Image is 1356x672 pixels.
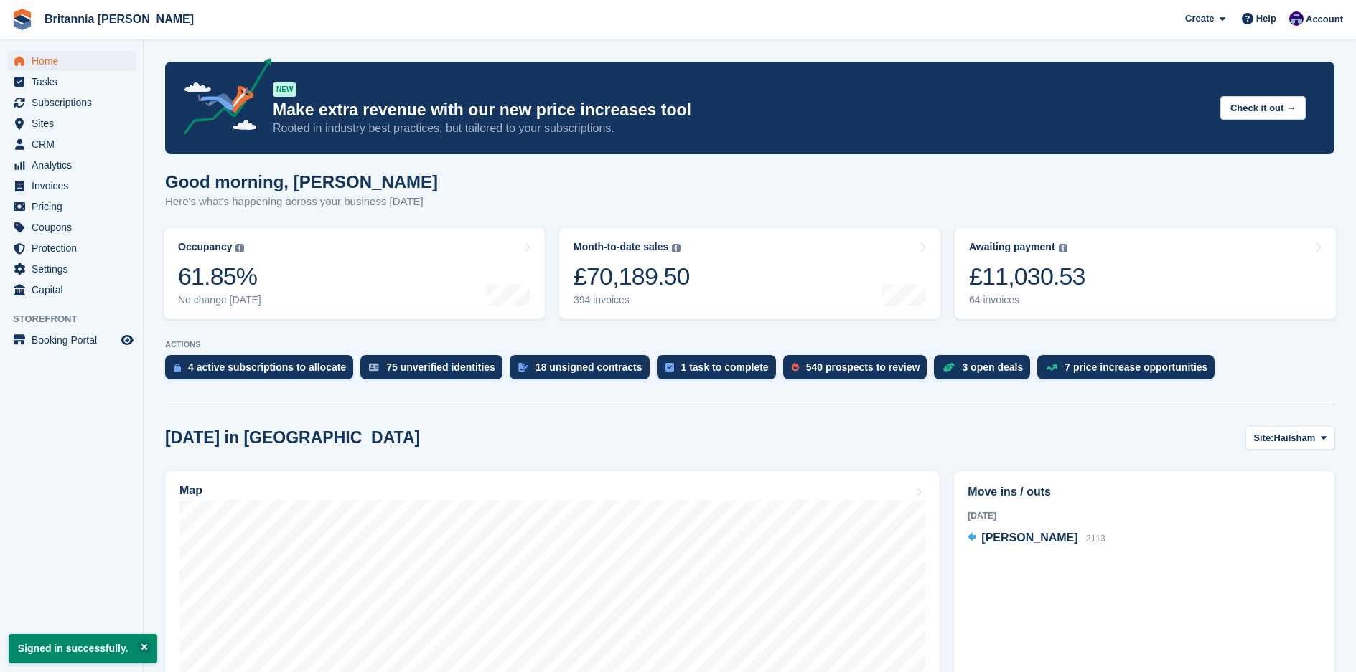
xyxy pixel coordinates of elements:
img: deal-1b604bf984904fb50ccaf53a9ad4b4a5d6e5aea283cecdc64d6e3604feb123c2.svg [943,362,955,372]
a: menu [7,259,136,279]
div: Occupancy [178,241,232,253]
span: Hailsham [1273,431,1315,445]
a: menu [7,238,136,258]
a: menu [7,155,136,175]
div: £70,189.50 [574,262,690,291]
a: 18 unsigned contracts [510,355,657,387]
a: Britannia [PERSON_NAME] [39,7,200,31]
div: Month-to-date sales [574,241,668,253]
h2: Map [179,484,202,497]
div: Awaiting payment [969,241,1055,253]
img: contract_signature_icon-13c848040528278c33f63329250d36e43548de30e8caae1d1a13099fd9432cc5.svg [518,363,528,372]
span: Booking Portal [32,330,118,350]
div: £11,030.53 [969,262,1085,291]
span: [PERSON_NAME] [981,531,1077,544]
a: Month-to-date sales £70,189.50 394 invoices [559,228,940,319]
h2: [DATE] in [GEOGRAPHIC_DATA] [165,428,420,448]
div: NEW [273,82,296,97]
button: Site: Hailsham [1245,426,1334,450]
span: Subscriptions [32,93,118,113]
span: Sites [32,113,118,133]
a: 3 open deals [934,355,1037,387]
a: 4 active subscriptions to allocate [165,355,360,387]
h2: Move ins / outs [968,483,1321,501]
span: Pricing [32,197,118,217]
span: Coupons [32,217,118,237]
div: 1 task to complete [681,361,769,373]
a: 1 task to complete [657,355,783,387]
div: 75 unverified identities [386,361,495,373]
a: 75 unverified identities [360,355,510,387]
span: CRM [32,134,118,154]
img: icon-info-grey-7440780725fd019a000dd9b08b2336e03edf1995a4989e88bcd33f0948082b44.svg [1059,244,1067,252]
p: ACTIONS [165,340,1334,349]
img: Cameron Ballard [1289,11,1304,26]
div: 540 prospects to review [806,361,920,373]
span: Settings [32,259,118,279]
img: prospect-51fa495bee0391a8d652442698ab0144808aea92771e9ea1ae160a38d050c398.svg [792,363,799,372]
span: Protection [32,238,118,258]
a: menu [7,217,136,237]
div: No change [DATE] [178,294,261,306]
img: icon-info-grey-7440780725fd019a000dd9b08b2336e03edf1995a4989e88bcd33f0948082b44.svg [235,244,244,252]
span: 2113 [1086,534,1105,544]
div: 3 open deals [962,361,1023,373]
p: Signed in successfully. [9,634,157,663]
div: 64 invoices [969,294,1085,306]
a: Occupancy 61.85% No change [DATE] [164,228,545,319]
span: Account [1306,12,1343,27]
span: Storefront [13,312,143,326]
a: menu [7,93,136,113]
div: [DATE] [968,509,1321,522]
span: Tasks [32,72,118,92]
span: Analytics [32,155,118,175]
a: 7 price increase opportunities [1037,355,1222,387]
span: Site: [1253,431,1273,445]
span: Invoices [32,176,118,196]
p: Here's what's happening across your business [DATE] [165,194,438,210]
span: Create [1185,11,1214,26]
a: [PERSON_NAME] 2113 [968,529,1105,548]
a: menu [7,330,136,350]
a: 540 prospects to review [783,355,935,387]
div: 7 price increase opportunities [1065,361,1207,373]
a: Preview store [118,331,136,349]
span: Capital [32,280,118,300]
div: 18 unsigned contracts [536,361,642,373]
img: price_increase_opportunities-93ffe204e8149a01c8c9dc8f82e8f89637d9d84a8eef4429ea346261dce0b2c0.svg [1046,364,1057,371]
p: Make extra revenue with our new price increases tool [273,100,1209,120]
img: icon-info-grey-7440780725fd019a000dd9b08b2336e03edf1995a4989e88bcd33f0948082b44.svg [672,244,681,252]
img: price-adjustments-announcement-icon-8257ccfd72463d97f412b2fc003d46551f7dbcb40ab6d574587a9cd5c0d94... [172,58,272,140]
img: stora-icon-8386f47178a22dfd0bd8f6a31ec36ba5ce8667c1dd55bd0f319d3a0aa187defe.svg [11,9,33,30]
img: task-75834270c22a3079a89374b754ae025e5fb1db73e45f91037f5363f120a921f8.svg [665,363,674,372]
div: 394 invoices [574,294,690,306]
a: menu [7,113,136,133]
button: Check it out → [1220,96,1306,120]
a: menu [7,197,136,217]
p: Rooted in industry best practices, but tailored to your subscriptions. [273,120,1209,136]
img: verify_identity-adf6edd0f0f0b5bbfe63781bf79b02c33cf7c696d77639b501bdc392416b5a36.svg [369,363,379,372]
a: menu [7,51,136,71]
a: menu [7,280,136,300]
img: active_subscription_to_allocate_icon-d502201f5373d7db506a760aba3b589e785aa758c864c3986d89f69b8ff3... [174,363,181,372]
a: menu [7,176,136,196]
h1: Good morning, [PERSON_NAME] [165,172,438,191]
div: 4 active subscriptions to allocate [188,361,346,373]
span: Help [1256,11,1276,26]
a: menu [7,72,136,92]
a: Awaiting payment £11,030.53 64 invoices [955,228,1336,319]
span: Home [32,51,118,71]
a: menu [7,134,136,154]
div: 61.85% [178,262,261,291]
